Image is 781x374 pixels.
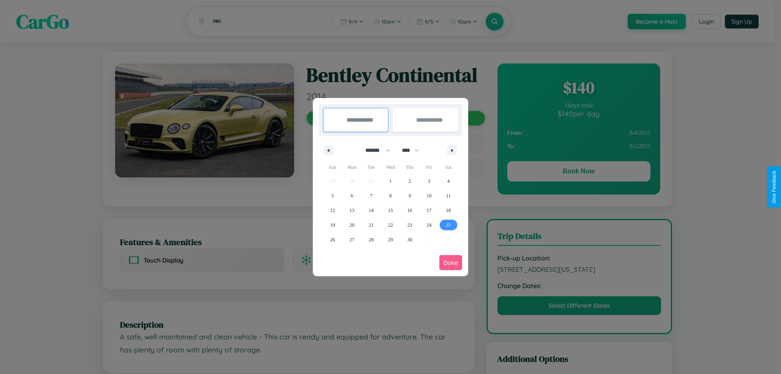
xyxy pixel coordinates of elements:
[342,232,361,247] button: 27
[407,218,412,232] span: 23
[427,203,432,218] span: 17
[369,232,374,247] span: 28
[439,255,462,270] button: Done
[323,188,342,203] button: 5
[330,232,335,247] span: 26
[439,203,458,218] button: 18
[400,203,419,218] button: 16
[439,188,458,203] button: 11
[408,188,411,203] span: 9
[446,203,451,218] span: 18
[419,188,438,203] button: 10
[408,174,411,188] span: 2
[447,174,449,188] span: 4
[389,188,392,203] span: 8
[400,232,419,247] button: 30
[381,161,400,174] span: Wed
[439,174,458,188] button: 4
[362,218,381,232] button: 21
[369,218,374,232] span: 21
[342,161,361,174] span: Mon
[439,161,458,174] span: Sat
[362,203,381,218] button: 14
[427,218,432,232] span: 24
[349,218,354,232] span: 20
[771,171,777,203] div: Give Feedback
[323,218,342,232] button: 19
[369,203,374,218] span: 14
[332,188,334,203] span: 5
[428,174,430,188] span: 3
[446,188,451,203] span: 11
[342,218,361,232] button: 20
[381,218,400,232] button: 22
[400,174,419,188] button: 2
[349,203,354,218] span: 13
[362,232,381,247] button: 28
[381,203,400,218] button: 15
[388,232,393,247] span: 29
[342,203,361,218] button: 13
[349,232,354,247] span: 27
[419,203,438,218] button: 17
[330,218,335,232] span: 19
[400,218,419,232] button: 23
[439,218,458,232] button: 25
[370,188,373,203] span: 7
[351,188,353,203] span: 6
[407,232,412,247] span: 30
[323,232,342,247] button: 26
[342,188,361,203] button: 6
[381,232,400,247] button: 29
[323,203,342,218] button: 12
[381,174,400,188] button: 1
[419,218,438,232] button: 24
[419,174,438,188] button: 3
[362,161,381,174] span: Tue
[389,174,392,188] span: 1
[419,161,438,174] span: Fri
[388,218,393,232] span: 22
[330,203,335,218] span: 12
[427,188,432,203] span: 10
[400,188,419,203] button: 9
[446,218,451,232] span: 25
[407,203,412,218] span: 16
[400,161,419,174] span: Thu
[381,188,400,203] button: 8
[388,203,393,218] span: 15
[323,161,342,174] span: Sun
[362,188,381,203] button: 7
